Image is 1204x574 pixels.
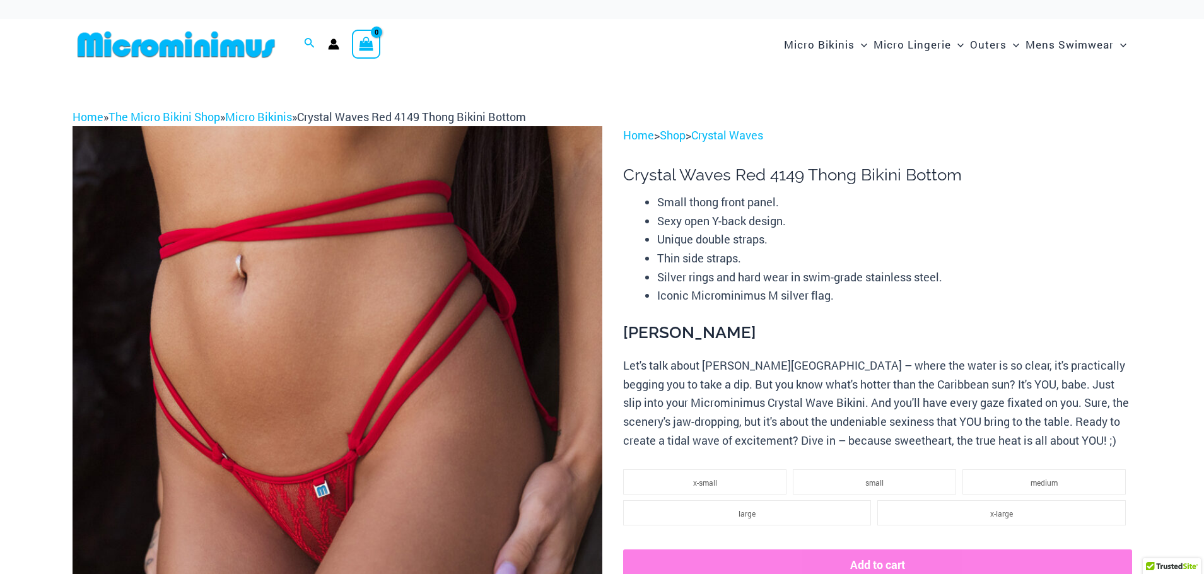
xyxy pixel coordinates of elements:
[108,109,220,124] a: The Micro Bikini Shop
[297,109,526,124] span: Crystal Waves Red 4149 Thong Bikini Bottom
[877,500,1125,525] li: x-large
[657,193,1131,212] li: Small thong front panel.
[793,469,956,495] li: small
[693,477,717,488] span: x-small
[1026,28,1114,61] span: Mens Swimwear
[623,165,1131,185] h1: Crystal Waves Red 4149 Thong Bikini Bottom
[1031,477,1058,488] span: medium
[874,28,951,61] span: Micro Lingerie
[657,230,1131,249] li: Unique double straps.
[990,508,1013,518] span: x-large
[623,469,786,495] li: x-small
[328,38,339,50] a: Account icon link
[870,25,967,64] a: Micro LingerieMenu ToggleMenu Toggle
[73,30,280,59] img: MM SHOP LOGO FLAT
[304,36,315,52] a: Search icon link
[657,249,1131,268] li: Thin side straps.
[660,127,686,143] a: Shop
[691,127,763,143] a: Crystal Waves
[779,23,1132,66] nav: Site Navigation
[1007,28,1019,61] span: Menu Toggle
[739,508,756,518] span: large
[352,30,381,59] a: View Shopping Cart, empty
[967,25,1022,64] a: OutersMenu ToggleMenu Toggle
[951,28,964,61] span: Menu Toggle
[657,268,1131,287] li: Silver rings and hard wear in swim-grade stainless steel.
[1022,25,1130,64] a: Mens SwimwearMenu ToggleMenu Toggle
[225,109,292,124] a: Micro Bikinis
[657,212,1131,231] li: Sexy open Y-back design.
[623,500,871,525] li: large
[623,127,654,143] a: Home
[1114,28,1126,61] span: Menu Toggle
[623,126,1131,145] p: > >
[623,356,1131,450] p: Let's talk about [PERSON_NAME][GEOGRAPHIC_DATA] – where the water is so clear, it's practically b...
[855,28,867,61] span: Menu Toggle
[657,286,1131,305] li: Iconic Microminimus M silver flag.
[73,109,526,124] span: » » »
[784,28,855,61] span: Micro Bikinis
[962,469,1126,495] li: medium
[73,109,103,124] a: Home
[865,477,884,488] span: small
[781,25,870,64] a: Micro BikinisMenu ToggleMenu Toggle
[623,322,1131,344] h3: [PERSON_NAME]
[970,28,1007,61] span: Outers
